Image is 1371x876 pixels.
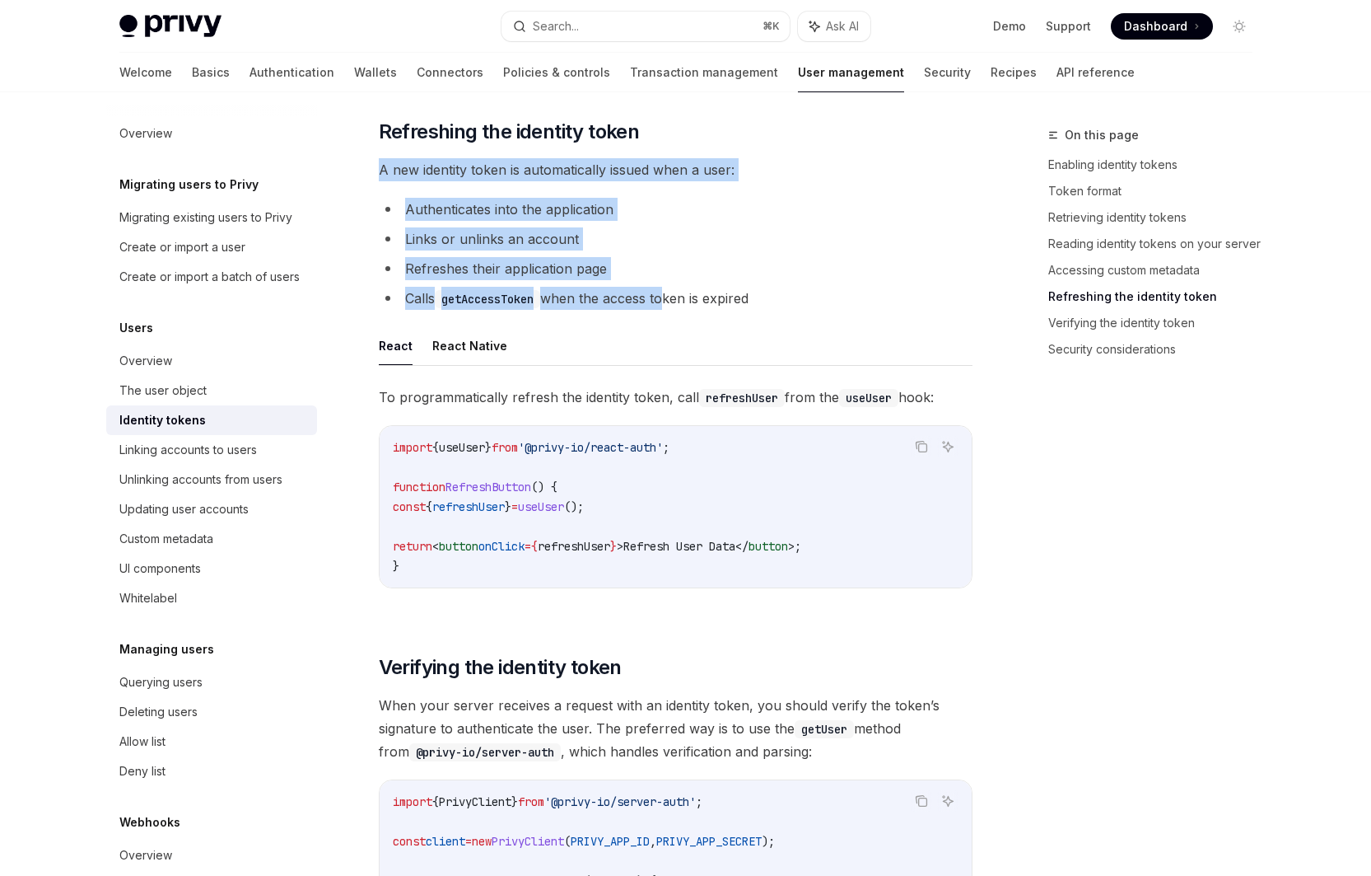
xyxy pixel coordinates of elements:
div: Migrating existing users to Privy [119,208,292,227]
a: Verifying the identity token [1048,310,1266,336]
a: Reading identity tokens on your server [1048,231,1266,257]
span: ; [795,539,801,554]
code: refreshUser [699,389,785,407]
span: Dashboard [1124,18,1187,35]
span: { [432,794,439,809]
div: Linking accounts to users [119,440,257,460]
div: Updating user accounts [119,499,249,519]
a: Demo [993,18,1026,35]
code: getAccessToken [435,290,540,308]
span: '@privy-io/react-auth' [518,440,663,455]
span: from [492,440,518,455]
span: Refresh User Data [623,539,735,554]
a: Security [924,53,971,92]
span: = [511,499,518,514]
a: Overview [106,841,317,870]
span: </ [735,539,748,554]
a: Authentication [249,53,334,92]
a: Policies & controls [503,53,610,92]
a: Connectors [417,53,483,92]
span: PRIVY_APP_ID [571,834,650,849]
span: return [393,539,432,554]
span: A new identity token is automatically issued when a user: [379,158,972,181]
a: Querying users [106,668,317,697]
div: Search... [533,16,579,36]
a: Transaction management [630,53,778,92]
span: > [617,539,623,554]
div: Whitelabel [119,588,177,608]
span: import [393,440,432,455]
li: Calls when the access token is expired [379,287,972,310]
span: refreshUser [432,499,505,514]
a: Refreshing the identity token [1048,283,1266,310]
span: ⌘ K [762,20,780,33]
a: Deny list [106,757,317,786]
span: refreshUser [538,539,610,554]
span: } [393,559,399,574]
span: To programmatically refresh the identity token, call from the hook: [379,386,972,409]
span: () { [531,480,557,494]
span: ); [762,834,775,849]
span: '@privy-io/server-auth' [544,794,696,809]
span: PrivyClient [439,794,511,809]
a: Overview [106,119,317,148]
span: Verifying the identity token [379,654,622,681]
span: = [525,539,531,554]
span: function [393,480,445,494]
span: { [432,440,439,455]
span: useUser [439,440,485,455]
span: < [432,539,439,554]
h5: Users [119,318,153,338]
span: } [485,440,492,455]
div: Create or import a user [119,237,245,257]
img: light logo [119,15,222,38]
button: Ask AI [937,790,958,812]
a: Overview [106,346,317,376]
button: React Native [432,326,507,365]
span: (); [564,499,584,514]
a: Identity tokens [106,405,317,435]
a: Allow list [106,727,317,757]
a: Token format [1048,178,1266,204]
button: Ask AI [798,12,870,41]
div: Deleting users [119,702,198,722]
span: ; [696,794,702,809]
li: Refreshes their application page [379,257,972,280]
div: UI components [119,559,201,579]
h5: Webhooks [119,813,180,832]
code: getUser [795,720,854,738]
span: Refreshing the identity token [379,119,640,145]
span: import [393,794,432,809]
div: Querying users [119,672,203,692]
div: The user object [119,381,207,401]
h5: Migrating users to Privy [119,175,259,194]
a: Linking accounts to users [106,435,317,465]
span: client [426,834,465,849]
div: Identity tokens [119,410,206,430]
a: Enabling identity tokens [1048,152,1266,178]
a: Accessing custom metadata [1048,257,1266,283]
a: Recipes [991,53,1037,92]
div: Deny list [119,761,166,781]
span: new [472,834,492,849]
span: button [439,539,478,554]
div: Overview [119,846,172,865]
span: PRIVY_APP_SECRET [656,834,762,849]
button: Toggle dark mode [1226,13,1252,40]
span: const [393,834,426,849]
span: ( [564,834,571,849]
code: @privy-io/server-auth [409,743,561,761]
a: Dashboard [1111,13,1213,40]
a: Deleting users [106,697,317,727]
span: When your server receives a request with an identity token, you should verify the token’s signatu... [379,694,972,763]
span: ; [663,440,669,455]
a: The user object [106,376,317,405]
span: } [505,499,511,514]
a: Migrating existing users to Privy [106,203,317,232]
a: Security considerations [1048,336,1266,363]
span: PrivyClient [492,834,564,849]
a: Whitelabel [106,583,317,613]
div: Custom metadata [119,529,213,549]
a: Wallets [354,53,397,92]
h5: Managing users [119,639,214,659]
